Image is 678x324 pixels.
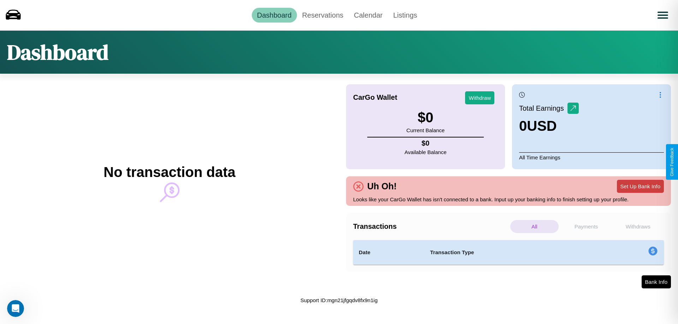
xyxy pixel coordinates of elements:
[7,300,24,317] iframe: Intercom live chat
[353,222,509,231] h4: Transactions
[519,102,567,115] p: Total Earnings
[614,220,662,233] p: Withdraws
[430,248,590,257] h4: Transaction Type
[349,8,388,23] a: Calendar
[406,126,445,135] p: Current Balance
[642,275,671,288] button: Bank Info
[465,91,494,104] button: Withdraw
[519,152,664,162] p: All Time Earnings
[353,240,664,265] table: simple table
[617,180,664,193] button: Set Up Bank Info
[301,295,377,305] p: Support ID: mgn21jfgqdv8fx9n1ig
[405,139,447,147] h4: $ 0
[406,110,445,126] h3: $ 0
[359,248,419,257] h4: Date
[297,8,349,23] a: Reservations
[353,93,397,102] h4: CarGo Wallet
[103,164,235,180] h2: No transaction data
[364,181,400,191] h4: Uh Oh!
[562,220,611,233] p: Payments
[252,8,297,23] a: Dashboard
[653,5,673,25] button: Open menu
[519,118,579,134] h3: 0 USD
[510,220,559,233] p: All
[7,38,108,67] h1: Dashboard
[405,147,447,157] p: Available Balance
[353,195,664,204] p: Looks like your CarGo Wallet has isn't connected to a bank. Input up your banking info to finish ...
[670,148,674,176] div: Give Feedback
[388,8,422,23] a: Listings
